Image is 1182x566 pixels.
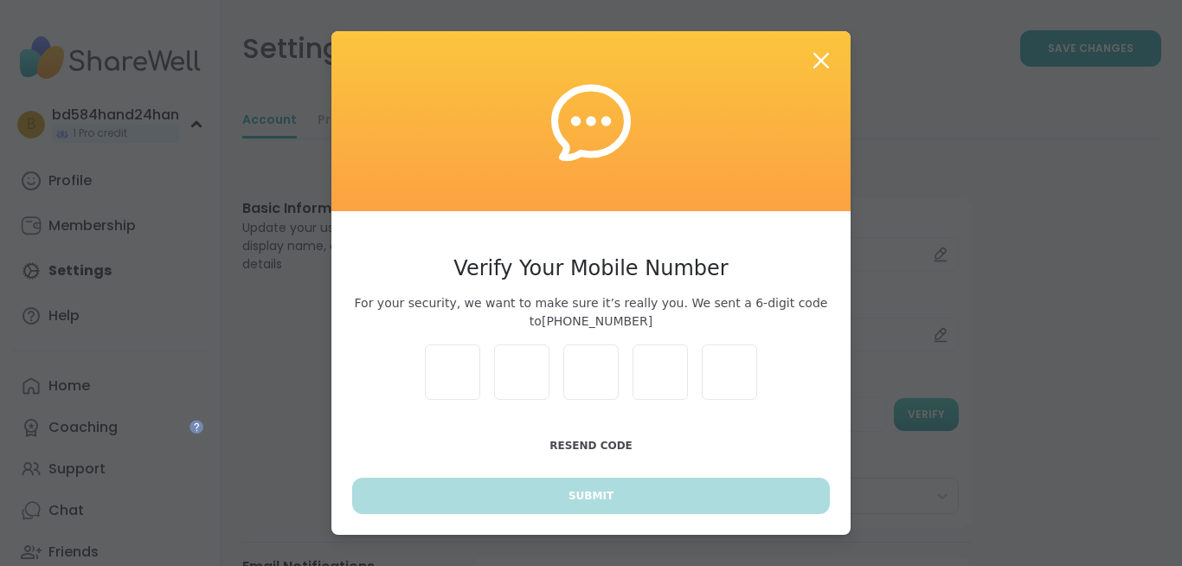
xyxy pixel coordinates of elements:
iframe: Spotlight [190,420,203,434]
h3: Verify Your Mobile Number [352,253,830,284]
button: Submit [352,478,830,514]
button: Resend Code [352,428,830,464]
span: For your security, we want to make sure it’s really you. We sent a 6-digit code to [PHONE_NUMBER] [352,294,830,331]
span: Resend Code [549,440,633,452]
span: Submit [569,488,613,504]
